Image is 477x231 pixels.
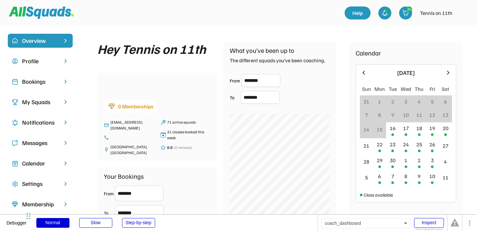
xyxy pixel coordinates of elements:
[401,85,411,93] div: Wed
[12,79,18,85] img: Icon%20copy%202.svg
[389,85,397,93] div: Tue
[414,228,444,231] div: Show responsive boxes
[12,38,18,44] img: home-smile.svg
[22,36,58,45] div: Overview
[444,98,447,105] div: 6
[407,7,412,12] div: 30
[403,140,409,148] div: 24
[382,10,388,16] img: bell-03%20%281%29.svg
[22,57,58,66] div: Profile
[442,85,449,93] div: Sat
[97,42,206,56] div: Hey Tennis on 11th
[403,124,409,132] div: 17
[363,98,369,105] div: 31
[418,98,421,105] div: 4
[371,68,441,77] div: [DATE]
[167,145,173,151] div: 0.0
[416,140,422,148] div: 25
[321,218,410,228] div: coach_dashboard
[390,156,396,164] div: 30
[374,85,385,93] div: Mon
[391,111,394,119] div: 9
[443,111,448,119] div: 13
[377,140,383,148] div: 22
[377,156,383,164] div: 29
[22,139,58,147] div: Messages
[364,191,393,198] div: Class available
[110,144,154,156] div: [GEOGRAPHIC_DATA], [GEOGRAPHIC_DATA]
[363,126,369,133] div: 14
[62,140,69,146] img: chevron-right.svg
[12,119,18,126] img: Icon%20copy%204.svg
[167,119,211,125] div: 71 active squads
[414,218,444,228] div: Inspect
[9,6,74,19] img: Squad%20Logo.svg
[12,140,18,146] img: Icon%20copy%205.svg
[431,156,434,164] div: 3
[443,174,448,181] div: 11
[418,172,421,180] div: 9
[62,79,69,85] img: chevron-right.svg
[110,119,154,131] div: [EMAIL_ADDRESS][DOMAIN_NAME]
[167,129,211,141] div: 31 classes booked this week
[230,45,294,55] div: What you’ve been up to
[390,124,396,132] div: 16
[429,111,435,119] div: 12
[444,158,447,165] div: 4
[230,56,325,64] div: The different squads you’ve been coaching.
[362,85,371,93] div: Sun
[429,124,435,132] div: 19
[230,77,240,84] div: From
[62,58,69,64] img: chevron-right.svg
[118,103,153,110] div: 0 Memberships
[443,124,448,132] div: 20
[345,6,371,19] a: Help
[365,111,368,119] div: 7
[390,140,396,148] div: 23
[62,99,69,105] img: chevron-right.svg
[443,142,448,150] div: 27
[174,145,192,151] div: (0 reviews)
[363,158,369,165] div: 28
[12,58,18,65] img: user-circle.svg
[420,9,452,17] div: Tennis on 11th
[416,124,422,132] div: 18
[378,111,381,119] div: 8
[391,98,394,105] div: 2
[403,111,409,119] div: 10
[104,77,143,96] img: IMG_2979.png
[404,172,407,180] div: 8
[12,99,18,105] img: Icon%20copy%203.svg
[404,98,407,105] div: 3
[377,126,383,133] div: 15
[418,156,421,164] div: 2
[402,10,409,16] img: shopping-cart-01%20%281%29.svg
[230,94,239,101] div: To
[431,98,434,105] div: 5
[365,174,368,181] div: 5
[363,142,369,150] div: 21
[22,118,58,127] div: Notifications
[22,77,58,86] div: Bookings
[456,6,469,19] img: IMG_2979.png
[404,156,407,164] div: 1
[22,98,58,106] div: My Squads
[62,119,69,126] img: chevron-right.svg
[430,85,435,93] div: Fri
[391,172,394,180] div: 7
[356,48,381,58] div: Calendar
[378,172,381,180] div: 6
[62,38,69,44] img: chevron-right%20copy%203.svg
[415,85,423,93] div: Thu
[429,172,435,180] div: 10
[378,98,381,105] div: 1
[416,111,422,119] div: 11
[429,140,435,148] div: 26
